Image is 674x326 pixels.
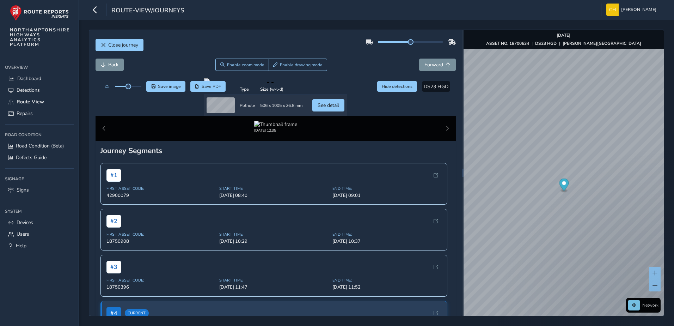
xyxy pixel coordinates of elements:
button: Close journey [96,39,143,51]
a: Signs [5,184,74,196]
span: First Asset Code: [106,186,215,191]
span: # 3 [106,261,121,273]
button: Zoom [215,59,269,71]
span: Start Time: [219,186,328,191]
strong: [DATE] [557,32,570,38]
span: Repairs [17,110,33,117]
span: Start Time: [219,278,328,283]
span: Forward [424,61,443,68]
div: [DATE] 12:35 [254,128,297,133]
button: Save [146,81,185,92]
a: Defects Guide [5,152,74,163]
span: Devices [17,219,33,226]
a: Help [5,240,74,252]
a: Route View [5,96,74,108]
span: DS23 HGD [424,83,448,90]
span: # 1 [106,169,121,182]
div: Overview [5,62,74,73]
span: [DATE] 08:40 [219,192,328,199]
span: [DATE] 10:37 [332,238,441,244]
div: | | [486,41,641,46]
a: Detections [5,84,74,96]
td: 506 x 1005 x 26.8 mm [258,95,305,116]
span: Road Condition (Beta) [16,143,64,149]
button: PDF [190,81,226,92]
span: [DATE] 10:29 [219,238,328,244]
span: Back [108,61,118,68]
span: [DATE] 11:47 [219,284,328,290]
span: Save image [158,84,181,89]
span: 42900079 [106,192,215,199]
span: First Asset Code: [106,278,215,283]
span: route-view/journeys [111,6,184,16]
span: Signs [17,187,29,193]
div: Journey Segments [100,146,451,156]
a: Repairs [5,108,74,119]
span: Network [642,302,658,308]
button: Hide detections [377,81,417,92]
span: Dashboard [17,75,41,82]
span: Hide detections [382,84,412,89]
span: End Time: [332,278,441,283]
span: # 4 [106,307,121,320]
a: Devices [5,217,74,228]
div: System [5,206,74,217]
span: Users [17,231,29,237]
span: 18750908 [106,238,215,244]
span: End Time: [332,186,441,191]
strong: ASSET NO. 18700634 [486,41,529,46]
span: First Asset Code: [106,232,215,237]
img: diamond-layout [606,4,619,16]
span: [PERSON_NAME] [621,4,656,16]
span: [DATE] 09:01 [332,192,441,199]
span: Detections [17,87,40,93]
button: Forward [419,59,456,71]
span: NORTHAMPTONSHIRE HIGHWAYS ANALYTICS PLATFORM [10,28,70,47]
strong: [PERSON_NAME][GEOGRAPHIC_DATA] [563,41,641,46]
span: End Time: [332,232,441,237]
td: Pothole [237,95,258,116]
iframe: Intercom live chat [650,302,667,319]
button: Draw [269,59,327,71]
button: Back [96,59,124,71]
div: Signage [5,174,74,184]
a: Road Condition (Beta) [5,140,74,152]
span: 18750396 [106,284,215,290]
span: Defects Guide [16,154,47,161]
span: Save PDF [202,84,221,89]
span: # 2 [106,215,121,228]
a: Users [5,228,74,240]
span: Route View [17,98,44,105]
img: rr logo [10,5,69,21]
img: Thumbnail frame [254,121,297,128]
div: Map marker [559,179,569,193]
button: [PERSON_NAME] [606,4,659,16]
span: Current [125,309,149,317]
span: See detail [318,102,339,109]
span: [DATE] 11:52 [332,284,441,290]
a: Dashboard [5,73,74,84]
strong: DS23 HGD [535,41,557,46]
div: Road Condition [5,129,74,140]
button: See detail [312,99,344,111]
span: Enable zoom mode [227,62,264,68]
span: Start Time: [219,232,328,237]
span: Help [16,242,26,249]
span: Close journey [108,42,138,48]
span: Enable drawing mode [280,62,323,68]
